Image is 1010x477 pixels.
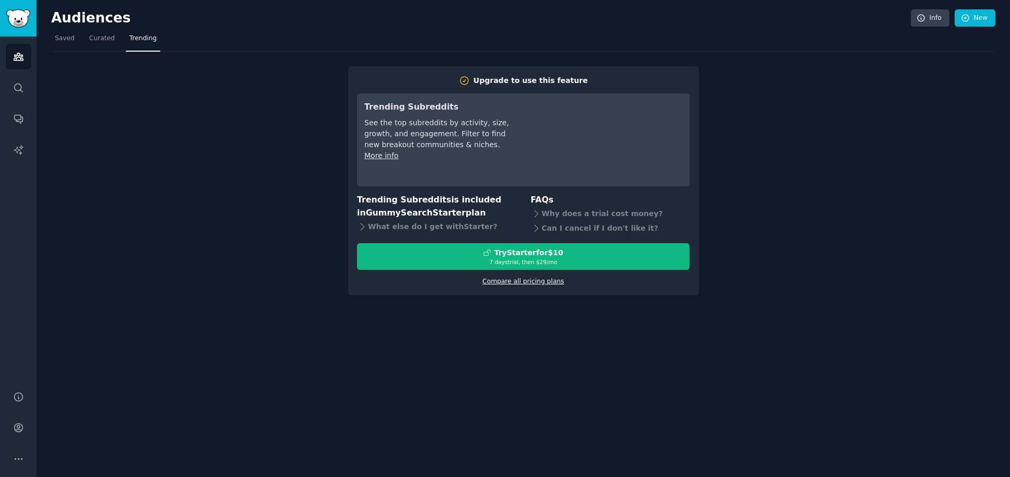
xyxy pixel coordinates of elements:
h3: FAQs [531,194,690,207]
div: Try Starter for $10 [494,247,563,258]
h3: Trending Subreddits [364,101,511,114]
img: GummySearch logo [6,9,30,28]
a: Trending [126,30,160,52]
div: What else do I get with Starter ? [357,219,516,234]
div: Can I cancel if I don't like it? [531,221,690,236]
span: Curated [89,34,115,43]
a: More info [364,151,398,160]
div: Upgrade to use this feature [473,75,588,86]
span: Trending [129,34,157,43]
iframe: YouTube video player [526,101,682,179]
div: See the top subreddits by activity, size, growth, and engagement. Filter to find new breakout com... [364,117,511,150]
a: Saved [51,30,78,52]
button: TryStarterfor$107 daystrial, then $29/mo [357,243,690,270]
a: Compare all pricing plans [482,278,564,285]
span: Saved [55,34,75,43]
div: Why does a trial cost money? [531,207,690,221]
a: New [955,9,995,27]
a: Info [911,9,949,27]
h2: Audiences [51,10,911,27]
a: Curated [86,30,118,52]
div: 7 days trial, then $ 29 /mo [358,258,689,266]
span: GummySearch Starter [366,208,466,218]
h3: Trending Subreddits is included in plan [357,194,516,219]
